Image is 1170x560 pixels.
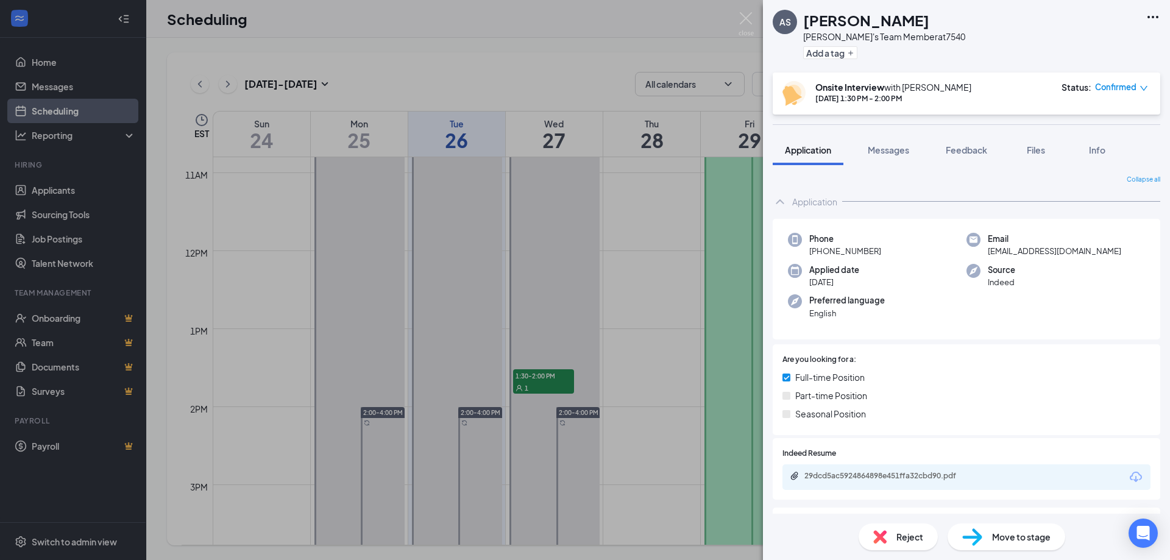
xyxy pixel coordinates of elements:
svg: Plus [847,49,854,57]
span: Email [988,233,1121,245]
span: Indeed Resume [782,448,836,459]
span: Confirmed [1095,81,1136,93]
span: Phone [809,233,881,245]
div: AS [779,16,791,28]
div: Status : [1062,81,1091,93]
span: Indeed [988,276,1015,288]
div: Open Intercom Messenger [1129,519,1158,548]
b: Onsite Interview [815,82,884,93]
a: Paperclip29dcd5ac5924864898e451ffa32cbd90.pdf [790,471,987,483]
span: Source [988,264,1015,276]
div: with [PERSON_NAME] [815,81,971,93]
div: 29dcd5ac5924864898e451ffa32cbd90.pdf [804,471,975,481]
div: [DATE] 1:30 PM - 2:00 PM [815,93,971,104]
div: Application [792,196,837,208]
span: Info [1089,144,1105,155]
span: [PHONE_NUMBER] [809,245,881,257]
span: Collapse all [1127,175,1160,185]
span: Feedback [946,144,987,155]
span: Full-time Position [795,370,865,384]
span: Application [785,144,831,155]
span: Seasonal Position [795,407,866,420]
span: Files [1027,144,1045,155]
svg: ChevronUp [773,194,787,209]
span: Applied date [809,264,859,276]
h1: [PERSON_NAME] [803,10,929,30]
span: [DATE] [809,276,859,288]
span: Preferred language [809,294,885,307]
svg: Download [1129,470,1143,484]
svg: Ellipses [1146,10,1160,24]
span: English [809,307,885,319]
svg: Paperclip [790,471,799,481]
span: down [1140,84,1148,93]
span: Messages [868,144,909,155]
button: PlusAdd a tag [803,46,857,59]
div: [PERSON_NAME]'s Team Member at 7540 [803,30,965,43]
span: [EMAIL_ADDRESS][DOMAIN_NAME] [988,245,1121,257]
span: Move to stage [992,530,1051,544]
span: Are you looking for a: [782,354,856,366]
span: Reject [896,530,923,544]
span: Part-time Position [795,389,867,402]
